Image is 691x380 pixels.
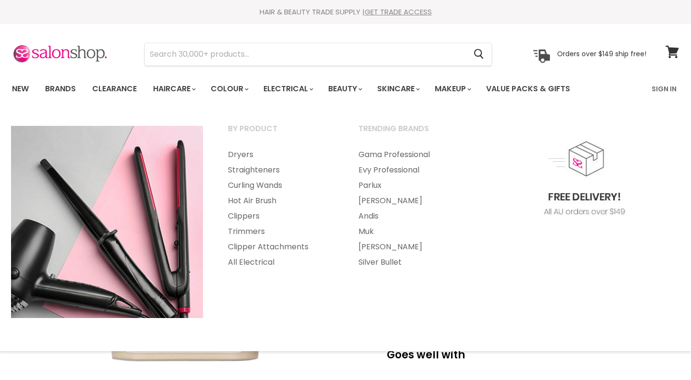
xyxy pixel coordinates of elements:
[370,79,426,99] a: Skincare
[346,255,475,270] a: Silver Bullet
[557,49,646,58] p: Orders over $149 ship free!
[216,239,345,255] a: Clipper Attachments
[365,7,432,17] a: GET TRADE ACCESS
[346,162,475,178] a: Evy Professional
[5,75,612,103] ul: Main menu
[216,147,345,270] ul: Main menu
[346,147,475,162] a: Gama Professional
[346,178,475,193] a: Parlux
[466,43,491,65] button: Search
[346,193,475,208] a: [PERSON_NAME]
[216,255,345,270] a: All Electrical
[346,147,475,270] ul: Main menu
[346,208,475,224] a: Andis
[321,79,368,99] a: Beauty
[145,43,466,65] input: Search
[216,121,345,145] a: By Product
[216,147,345,162] a: Dryers
[643,335,681,370] iframe: Gorgias live chat messenger
[216,224,345,239] a: Trimmers
[144,43,492,66] form: Product
[346,121,475,145] a: Trending Brands
[216,162,345,178] a: Straighteners
[479,79,577,99] a: Value Packs & Gifts
[38,79,83,99] a: Brands
[216,193,345,208] a: Hot Air Brush
[216,208,345,224] a: Clippers
[346,224,475,239] a: Muk
[203,79,254,99] a: Colour
[85,79,144,99] a: Clearance
[256,79,319,99] a: Electrical
[146,79,202,99] a: Haircare
[5,79,36,99] a: New
[646,79,682,99] a: Sign In
[346,239,475,255] a: [PERSON_NAME]
[428,79,477,99] a: Makeup
[216,178,345,193] a: Curling Wands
